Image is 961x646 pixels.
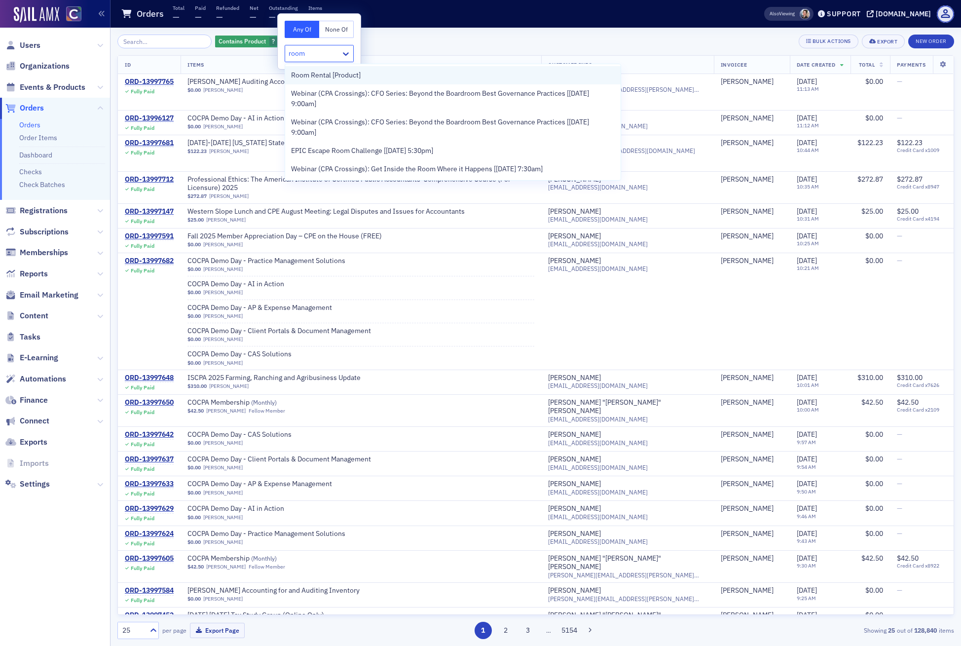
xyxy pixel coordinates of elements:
time: 10:35 AM [797,183,819,190]
a: [PERSON_NAME] [548,257,601,266]
a: Imports [5,458,49,469]
a: ORD-13997765 [125,77,174,86]
span: Email Marketing [20,290,78,301]
span: $272.87 [857,175,883,184]
a: [PERSON_NAME] "[PERSON_NAME]" [PERSON_NAME] [548,611,706,628]
a: [PERSON_NAME] [209,148,249,154]
div: Bulk Actions [813,38,851,44]
span: 2024-2025 Colorado State Board of Accountancy Statutes, Rules, and Regulations (CR&R) Updated Feb... [187,139,530,148]
a: [PERSON_NAME] [203,289,243,296]
a: ORD-13997642 [125,430,174,439]
span: $0.00 [865,231,883,240]
div: [PERSON_NAME] [721,139,774,148]
span: COCPA Demo Day - AI in Action [187,114,312,123]
div: ORD-13997629 [125,504,174,513]
span: $0.00 [187,87,201,93]
span: Profile [937,5,954,23]
a: [PERSON_NAME] [203,360,243,366]
span: ISCPA 2025 Farming, Ranching and Agribusiness Update [187,374,361,382]
div: [PERSON_NAME] [548,207,601,216]
span: [DATE] [797,231,817,240]
a: ORD-13997682 [125,257,174,266]
span: Catherine Maninger [721,114,783,123]
a: Connect [5,416,49,426]
button: 5154 [561,622,578,639]
span: Invoicee [721,61,747,68]
span: COCPA Demo Day - Client Portals & Document Management [187,327,371,336]
a: [PERSON_NAME] [203,313,243,319]
span: Automations [20,374,66,384]
span: E-Learning [20,352,58,363]
span: $272.87 [187,193,207,199]
a: [PERSON_NAME] [209,383,249,389]
a: [PERSON_NAME] [721,530,774,538]
a: Users [5,40,40,51]
a: ORD-13997147 [125,207,174,216]
a: ORD-13996127 [125,114,174,123]
div: [PERSON_NAME] [548,504,601,513]
button: None Of [319,21,354,38]
span: $0.00 [865,114,883,122]
a: Western Slope Lunch and CPE August Meeting: Legal Disputes and Issues for Accountants [187,207,465,216]
a: COCPA Membership (Monthly) [187,398,312,407]
span: $122.23 [857,138,883,147]
a: [PERSON_NAME] [721,586,774,595]
span: COCPA Demo Day - AP & Expense Management [187,304,332,312]
span: COCPA Membership [187,398,312,407]
a: [PERSON_NAME] [203,464,243,471]
a: Finance [5,395,48,406]
span: — [897,231,902,240]
button: Any Of [285,21,319,38]
time: 10:31 AM [797,215,819,222]
span: — [195,11,202,23]
button: 3 [519,622,537,639]
a: Dashboard [19,151,52,159]
span: Connect [20,416,49,426]
a: [PERSON_NAME] [721,232,774,241]
div: [PERSON_NAME] [721,207,774,216]
button: [DOMAIN_NAME] [867,10,934,17]
span: [PERSON_NAME][EMAIL_ADDRESS][PERSON_NAME][DOMAIN_NAME] [548,86,706,93]
span: — [216,11,223,23]
a: [PERSON_NAME] [203,123,243,130]
a: [PERSON_NAME] [203,266,243,272]
a: New Order [908,36,954,45]
span: Exports [20,437,47,448]
a: [PERSON_NAME] [209,193,249,199]
a: [PERSON_NAME] [721,504,774,513]
a: [PERSON_NAME] [203,440,243,446]
a: [PERSON_NAME] "[PERSON_NAME]" [PERSON_NAME] [548,398,706,416]
div: ORD-13997637 [125,455,174,464]
span: Settings [20,479,50,490]
span: COCPA Demo Day - CAS Solutions [187,350,312,359]
span: Ryan Donahue [721,77,783,86]
div: ORD-13997633 [125,480,174,489]
span: — [897,114,902,122]
a: [PERSON_NAME] [548,530,601,538]
div: [DOMAIN_NAME] [876,9,931,18]
span: Items [187,61,204,68]
a: [PERSON_NAME] [721,430,774,439]
a: [PERSON_NAME] [548,232,601,241]
span: Professional Ethics: The American Institute of Certified Public Accountants' Comprehensive Course... [187,175,534,192]
a: [DATE] [DATE] Tax Study Group (Online Only) [187,611,324,620]
span: Surgent's Auditing Accounts Receivable: An Overview [187,77,377,86]
span: ( Monthly ) [251,398,277,406]
p: Net [250,4,259,11]
a: SailAMX [14,7,59,23]
span: COCPA Demo Day - AI in Action [187,504,312,513]
a: [PERSON_NAME] [548,455,601,464]
a: [PERSON_NAME] [721,554,774,563]
span: $25.00 [187,217,204,223]
span: Registrations [20,205,68,216]
a: Fall 2025 Member Appreciation Day – CPE on the House (FREE) [187,232,382,241]
span: Subscriptions [20,227,69,237]
span: Total [859,61,875,68]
